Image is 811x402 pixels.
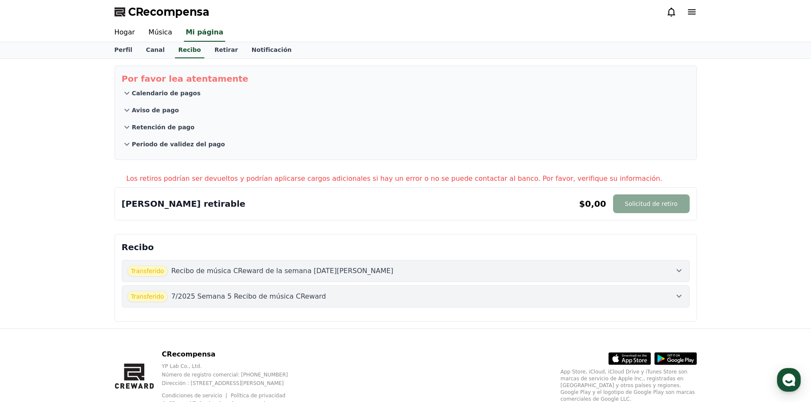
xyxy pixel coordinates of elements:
[115,46,132,53] font: Perfil
[122,102,690,119] button: Aviso de pago
[142,24,179,42] a: Música
[613,194,690,213] button: Solicitud de retiro
[122,136,690,153] button: Periodo de validez del pago
[115,28,135,36] font: Hogar
[171,267,393,275] font: Recibo de música CReward de la semana [DATE][PERSON_NAME]
[139,42,172,58] a: Canal
[126,282,147,289] span: Settings
[132,124,195,131] font: Retención de pago
[122,119,690,136] button: Retención de pago
[162,372,288,378] font: Número de registro comercial: [PHONE_NUMBER]
[132,141,225,148] font: Periodo de validez del pago
[252,46,292,53] font: Notificación
[71,283,96,290] span: Messages
[122,260,690,282] button: Transferido Recibo de música CReward de la semana [DATE][PERSON_NAME]
[162,350,215,358] font: CRecompensa
[215,46,238,53] font: Retirar
[184,24,225,42] a: Mi página
[122,242,154,252] font: Recibo
[110,270,163,291] a: Settings
[126,174,662,182] font: Los retiros podrían ser devueltos y podrían aplicarse cargos adicionales si hay un error o no se ...
[122,85,690,102] button: Calendario de pagos
[3,270,56,291] a: Home
[625,200,678,207] font: Solicitud de retiro
[186,28,223,36] font: Mi página
[579,199,606,209] font: $0,00
[115,5,209,19] a: CRecompensa
[56,270,110,291] a: Messages
[128,6,209,18] font: CRecompensa
[162,380,284,386] font: Dirección : [STREET_ADDRESS][PERSON_NAME]
[178,46,201,53] font: Recibo
[132,107,179,114] font: Aviso de pago
[22,282,37,289] span: Home
[149,28,172,36] font: Música
[146,46,165,53] font: Canal
[162,393,222,399] font: Condiciones de servicio
[108,42,139,58] a: Perfil
[231,393,285,399] a: Política de privacidad
[162,393,229,399] a: Condiciones de servicio
[108,24,142,42] a: Hogar
[131,268,164,274] font: Transferido
[162,363,202,369] font: YP Lab Co., Ltd.
[122,285,690,308] button: Transferido 7/2025 Semana 5 Recibo de música CReward
[122,199,246,209] font: [PERSON_NAME] retirable
[131,293,164,300] font: Transferido
[245,42,298,58] a: Notificación
[208,42,245,58] a: Retirar
[561,369,695,402] font: App Store, iCloud, iCloud Drive y iTunes Store son marcas de servicio de Apple Inc., registradas ...
[122,74,249,84] font: Por favor lea atentamente
[171,292,326,300] font: 7/2025 Semana 5 Recibo de música CReward
[175,42,204,58] a: Recibo
[132,90,201,97] font: Calendario de pagos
